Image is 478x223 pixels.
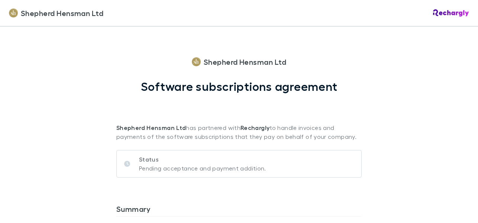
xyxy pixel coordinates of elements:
strong: Rechargly [240,124,269,131]
h3: Summary [116,204,362,216]
span: Shepherd Hensman Ltd [204,56,286,67]
strong: Shepherd Hensman Ltd [116,124,186,131]
span: Shepherd Hensman Ltd [21,7,103,19]
img: Shepherd Hensman Ltd's Logo [192,57,201,66]
img: Rechargly Logo [433,9,469,17]
p: Status [139,155,266,164]
img: Shepherd Hensman Ltd's Logo [9,9,18,17]
h1: Software subscriptions agreement [141,79,337,93]
p: Pending acceptance and payment addition. [139,164,266,173]
p: has partnered with to handle invoices and payments of the software subscriptions that they pay on... [116,93,362,141]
